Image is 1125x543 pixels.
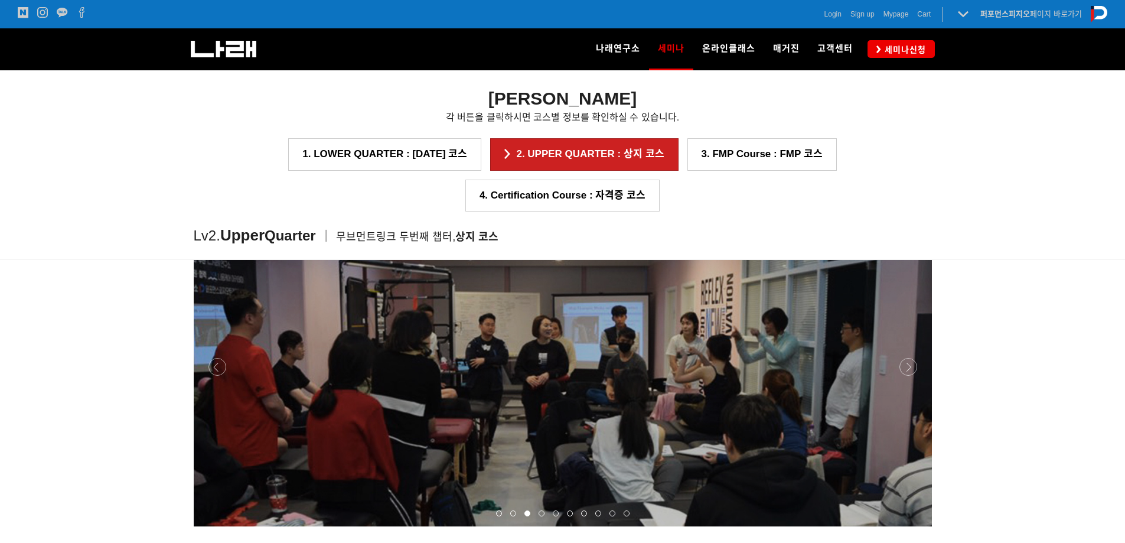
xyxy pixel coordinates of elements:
span: ㅣ [320,229,332,243]
a: Cart [917,8,931,20]
a: 매거진 [764,28,808,70]
span: 세미나신청 [881,44,926,56]
a: 1. LOWER QUARTER : [DATE] 코스 [288,138,481,170]
a: Mypage [883,8,909,20]
a: 퍼포먼스피지오페이지 바로가기 [980,9,1082,18]
span: Lv2. [194,227,220,243]
span: 무브먼트링크 두번째 챕터, [336,231,465,243]
span: 세미나 [658,39,684,58]
span: 지 코스 [465,231,498,243]
span: 고객센터 [817,43,853,54]
a: 3. FMP Course : FMP 코스 [687,138,837,170]
span: 온라인클래스 [702,43,755,54]
a: 4. Certification Course : 자격증 코스 [465,180,660,212]
span: 나래연구소 [596,43,640,54]
a: 온라인클래스 [693,28,764,70]
strong: [PERSON_NAME] [488,89,637,108]
a: 세미나 [649,28,693,70]
strong: Upper [220,226,265,244]
a: 세미나신청 [868,40,935,57]
span: Quarter [265,227,316,243]
a: Login [824,8,842,20]
span: 각 버튼을 클릭하시면 코스별 정보를 확인하실 수 있습니다. [446,112,680,122]
a: Sign up [850,8,875,20]
strong: 퍼포먼스피지오 [980,9,1030,18]
a: 2. UPPER QUARTER : 상지 코스 [490,138,678,170]
a: 고객센터 [808,28,862,70]
strong: 상 [455,231,465,243]
a: 나래연구소 [587,28,649,70]
span: 매거진 [773,43,800,54]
